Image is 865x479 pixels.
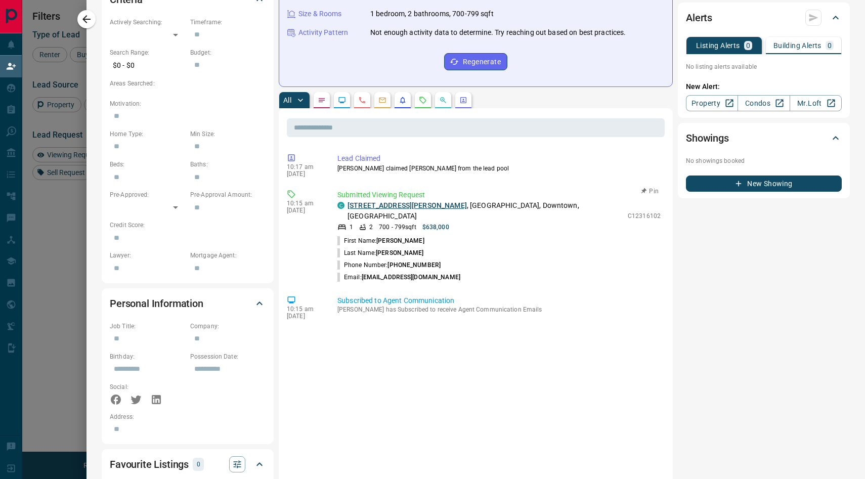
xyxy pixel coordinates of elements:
a: Mr.Loft [790,95,842,111]
p: Beds: [110,160,185,169]
p: Submitted Viewing Request [337,190,661,200]
h2: Showings [686,130,729,146]
button: New Showing [686,176,842,192]
p: First Name: [337,236,424,245]
p: Search Range: [110,48,185,57]
svg: Listing Alerts [399,96,407,104]
p: Lead Claimed [337,153,661,164]
svg: Calls [358,96,366,104]
p: Baths: [190,160,266,169]
a: Property [686,95,738,111]
p: Home Type: [110,129,185,139]
p: No showings booked [686,156,842,165]
p: Possession Date: [190,352,266,361]
svg: Notes [318,96,326,104]
p: Size & Rooms [298,9,342,19]
p: Timeframe: [190,18,266,27]
span: [PHONE_NUMBER] [387,262,441,269]
p: 10:15 am [287,200,322,207]
p: Mortgage Agent: [190,251,266,260]
p: [DATE] [287,313,322,320]
span: [PERSON_NAME] [376,249,423,256]
svg: Lead Browsing Activity [338,96,346,104]
h2: Personal Information [110,295,203,312]
p: Min Size: [190,129,266,139]
div: Showings [686,126,842,150]
p: 0 [196,459,201,470]
p: All [283,97,291,104]
p: Not enough activity data to determine. Try reaching out based on best practices. [370,27,626,38]
p: Address: [110,412,266,421]
svg: Requests [419,96,427,104]
p: 10:15 am [287,306,322,313]
p: 700 - 799 sqft [379,223,416,232]
p: Pre-Approval Amount: [190,190,266,199]
div: Alerts [686,6,842,30]
div: Favourite Listings0 [110,452,266,476]
p: Lawyer: [110,251,185,260]
div: Personal Information [110,291,266,316]
svg: Opportunities [439,96,447,104]
p: [DATE] [287,170,322,178]
p: $638,000 [422,223,449,232]
p: 1 [350,223,353,232]
p: Email: [337,273,460,282]
p: [PERSON_NAME] claimed [PERSON_NAME] from the lead pool [337,164,661,173]
p: Pre-Approved: [110,190,185,199]
button: Regenerate [444,53,507,70]
div: condos.ca [337,202,344,209]
span: [PERSON_NAME] [376,237,424,244]
svg: Agent Actions [459,96,467,104]
p: Budget: [190,48,266,57]
p: Phone Number: [337,260,441,270]
p: Birthday: [110,352,185,361]
p: Motivation: [110,99,266,108]
p: [DATE] [287,207,322,214]
p: 0 [828,42,832,49]
button: Pin [635,187,665,196]
p: Areas Searched: [110,79,266,88]
h2: Alerts [686,10,712,26]
p: 2 [369,223,373,232]
p: Building Alerts [773,42,821,49]
p: C12316102 [628,211,661,221]
a: [STREET_ADDRESS][PERSON_NAME] [348,201,467,209]
a: Condos [738,95,790,111]
p: Social: [110,382,185,391]
p: Activity Pattern [298,27,348,38]
p: Actively Searching: [110,18,185,27]
p: Last Name: [337,248,424,257]
span: [EMAIL_ADDRESS][DOMAIN_NAME] [362,274,460,281]
p: Credit Score: [110,221,266,230]
p: , [GEOGRAPHIC_DATA], Downtown, [GEOGRAPHIC_DATA] [348,200,623,222]
p: Subscribed to Agent Communication [337,295,661,306]
p: New Alert: [686,81,842,92]
p: Company: [190,322,266,331]
p: No listing alerts available [686,62,842,71]
p: 0 [746,42,750,49]
p: 10:17 am [287,163,322,170]
p: [PERSON_NAME] has Subscribed to receive Agent Communication Emails [337,306,661,313]
svg: Emails [378,96,386,104]
p: Listing Alerts [696,42,740,49]
p: 1 bedroom, 2 bathrooms, 700-799 sqft [370,9,494,19]
p: Job Title: [110,322,185,331]
h2: Favourite Listings [110,456,189,472]
p: $0 - $0 [110,57,185,74]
